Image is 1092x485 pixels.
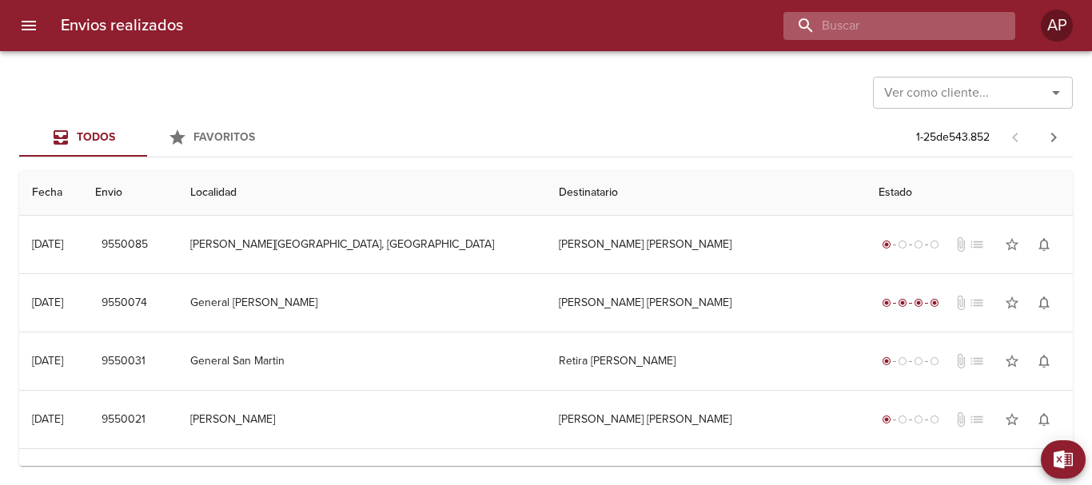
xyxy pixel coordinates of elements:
[1036,295,1052,311] span: notifications_none
[898,356,907,366] span: radio_button_unchecked
[102,235,148,255] span: 9550085
[32,296,63,309] div: [DATE]
[546,274,866,332] td: [PERSON_NAME] [PERSON_NAME]
[546,170,866,216] th: Destinatario
[996,129,1034,145] span: Pagina anterior
[898,415,907,424] span: radio_button_unchecked
[546,332,866,390] td: Retira [PERSON_NAME]
[177,170,546,216] th: Localidad
[32,412,63,426] div: [DATE]
[914,298,923,308] span: radio_button_checked
[996,345,1028,377] button: Agregar a favoritos
[914,356,923,366] span: radio_button_unchecked
[930,356,939,366] span: radio_button_unchecked
[969,411,985,427] span: No tiene pedido asociado
[1034,118,1073,157] span: Pagina siguiente
[882,298,891,308] span: radio_button_checked
[953,353,969,369] span: No tiene documentos adjuntos
[1028,345,1060,377] button: Activar notificaciones
[546,216,866,273] td: [PERSON_NAME] [PERSON_NAME]
[953,295,969,311] span: No tiene documentos adjuntos
[546,391,866,448] td: [PERSON_NAME] [PERSON_NAME]
[19,170,82,216] th: Fecha
[783,12,988,40] input: buscar
[19,118,275,157] div: Tabs Envios
[177,216,546,273] td: [PERSON_NAME][GEOGRAPHIC_DATA], [GEOGRAPHIC_DATA]
[1004,411,1020,427] span: star_border
[1028,229,1060,260] button: Activar notificaciones
[882,415,891,424] span: radio_button_checked
[930,415,939,424] span: radio_button_unchecked
[914,415,923,424] span: radio_button_unchecked
[77,130,115,144] span: Todos
[1004,295,1020,311] span: star_border
[879,353,943,369] div: Generado
[177,332,546,390] td: General San Martin
[969,295,985,311] span: No tiene pedido asociado
[879,411,943,427] div: Generado
[879,237,943,252] div: Generado
[32,354,63,368] div: [DATE]
[1028,287,1060,319] button: Activar notificaciones
[95,405,152,435] button: 9550021
[1028,404,1060,435] button: Activar notificaciones
[953,237,969,252] span: No tiene documentos adjuntos
[10,6,48,45] button: menu
[996,229,1028,260] button: Agregar a favoritos
[996,404,1028,435] button: Agregar a favoritos
[882,240,891,249] span: radio_button_checked
[914,240,923,249] span: radio_button_unchecked
[82,170,177,216] th: Envio
[102,352,145,372] span: 9550031
[898,240,907,249] span: radio_button_unchecked
[1041,10,1073,42] div: AP
[969,237,985,252] span: No tiene pedido asociado
[1041,440,1086,479] button: Exportar Excel
[1036,237,1052,252] span: notifications_none
[882,356,891,366] span: radio_button_checked
[1045,81,1067,104] button: Abrir
[1041,10,1073,42] div: Abrir información de usuario
[193,130,255,144] span: Favoritos
[866,170,1073,216] th: Estado
[898,298,907,308] span: radio_button_checked
[1004,353,1020,369] span: star_border
[1036,353,1052,369] span: notifications_none
[102,293,147,313] span: 9550074
[930,298,939,308] span: radio_button_checked
[102,410,145,430] span: 9550021
[32,237,63,251] div: [DATE]
[177,274,546,332] td: General [PERSON_NAME]
[95,288,153,318] button: 9550074
[1036,411,1052,427] span: notifications_none
[95,347,152,376] button: 9550031
[95,230,154,260] button: 9550085
[996,287,1028,319] button: Agregar a favoritos
[916,129,990,145] p: 1 - 25 de 543.852
[61,13,183,38] h6: Envios realizados
[953,411,969,427] span: No tiene documentos adjuntos
[177,391,546,448] td: [PERSON_NAME]
[879,295,943,311] div: Entregado
[969,353,985,369] span: No tiene pedido asociado
[930,240,939,249] span: radio_button_unchecked
[1004,237,1020,252] span: star_border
